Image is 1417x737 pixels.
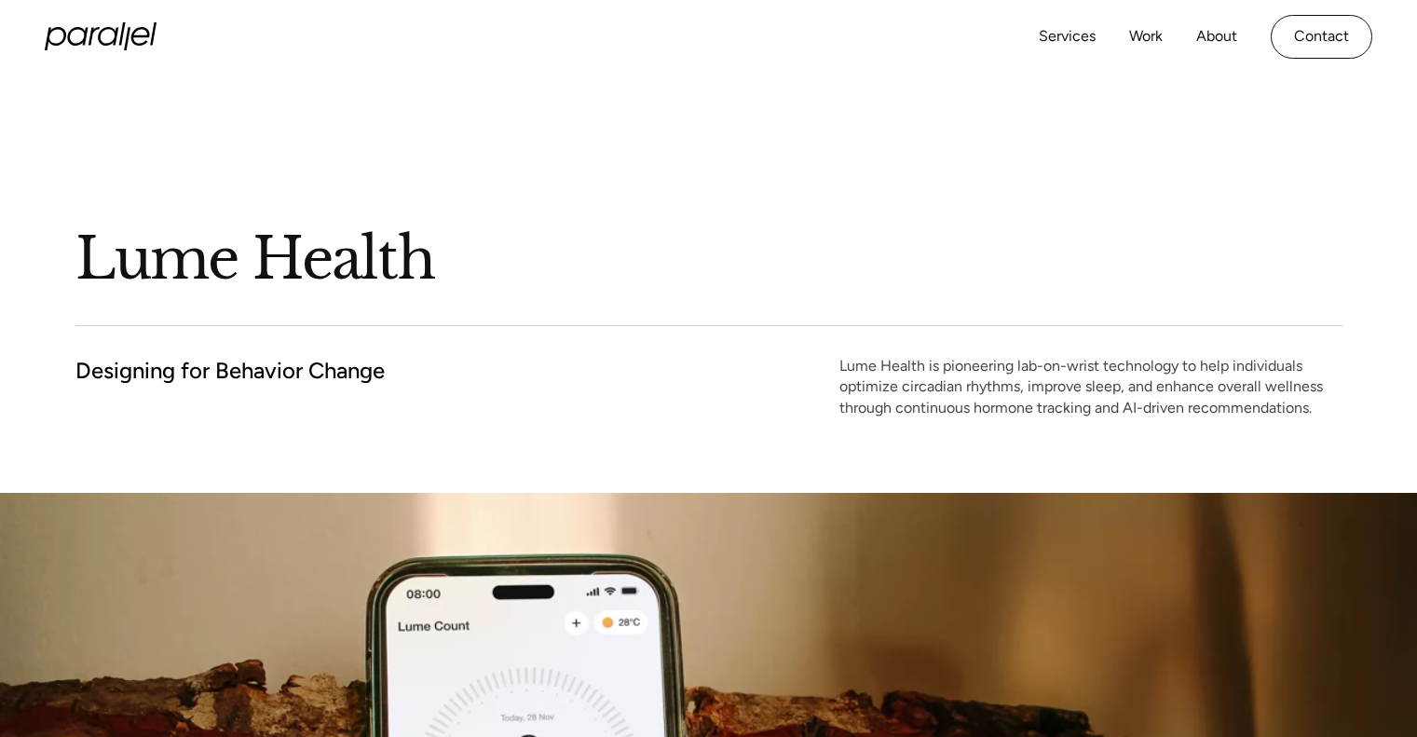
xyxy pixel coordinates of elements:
h2: Designing for Behavior Change [75,356,385,385]
a: Contact [1271,15,1372,59]
a: About [1196,23,1237,50]
a: Services [1039,23,1096,50]
a: home [45,22,157,50]
a: Work [1129,23,1163,50]
p: Lume Health is pioneering lab-on-wrist technology to help individuals optimize circadian rhythms,... [839,356,1342,418]
h1: Lume Health [75,223,1342,295]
